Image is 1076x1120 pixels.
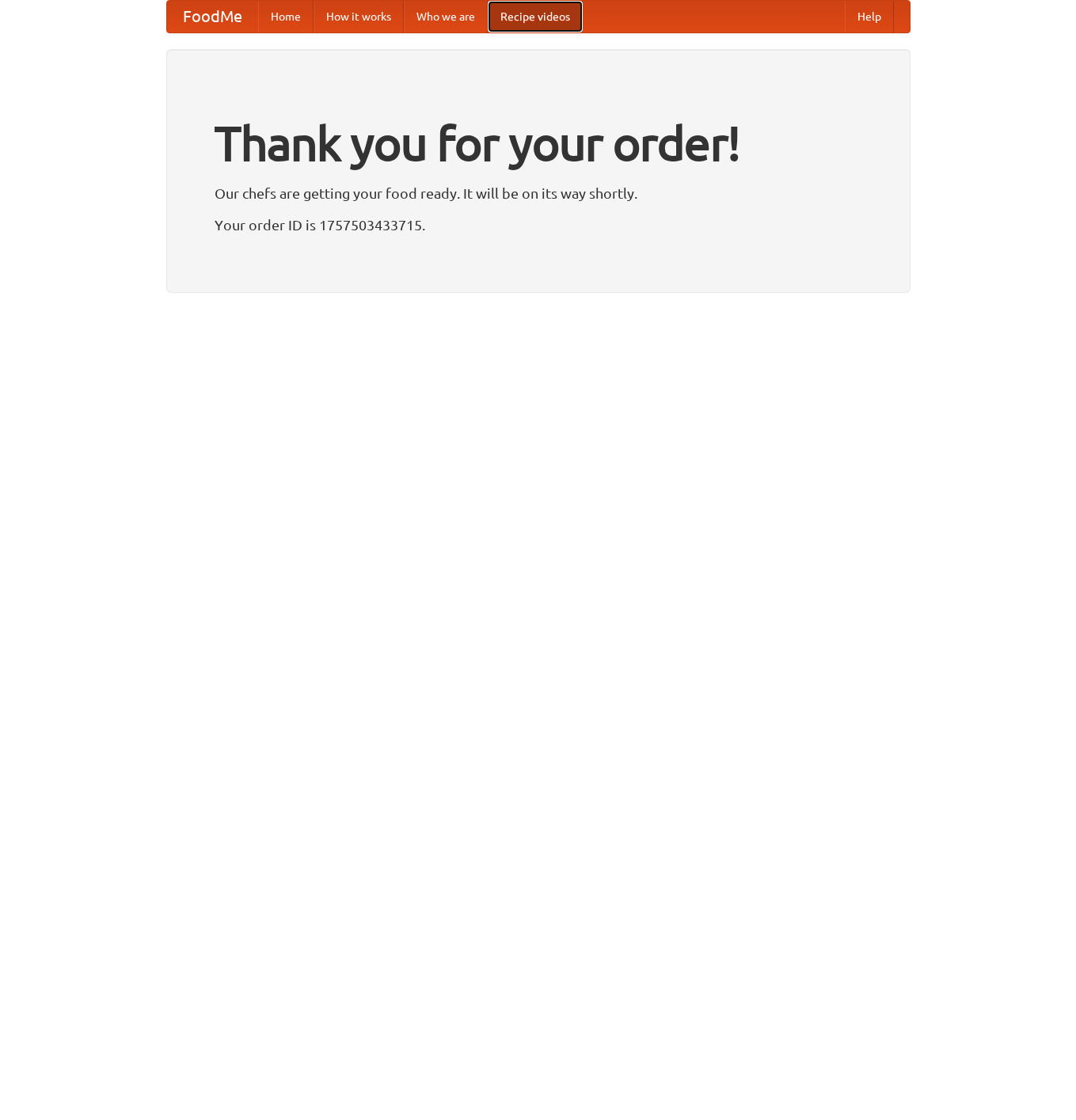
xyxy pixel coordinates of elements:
[167,1,258,32] a: FoodMe
[404,1,488,32] a: Who we are
[488,1,583,32] a: Recipe videos
[314,1,404,32] a: How it works
[215,213,862,237] p: Your order ID is 1757503433715.
[258,1,314,32] a: Home
[215,181,862,205] p: Our chefs are getting your food ready. It will be on its way shortly.
[845,1,894,32] a: Help
[215,105,862,181] h1: Thank you for your order!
